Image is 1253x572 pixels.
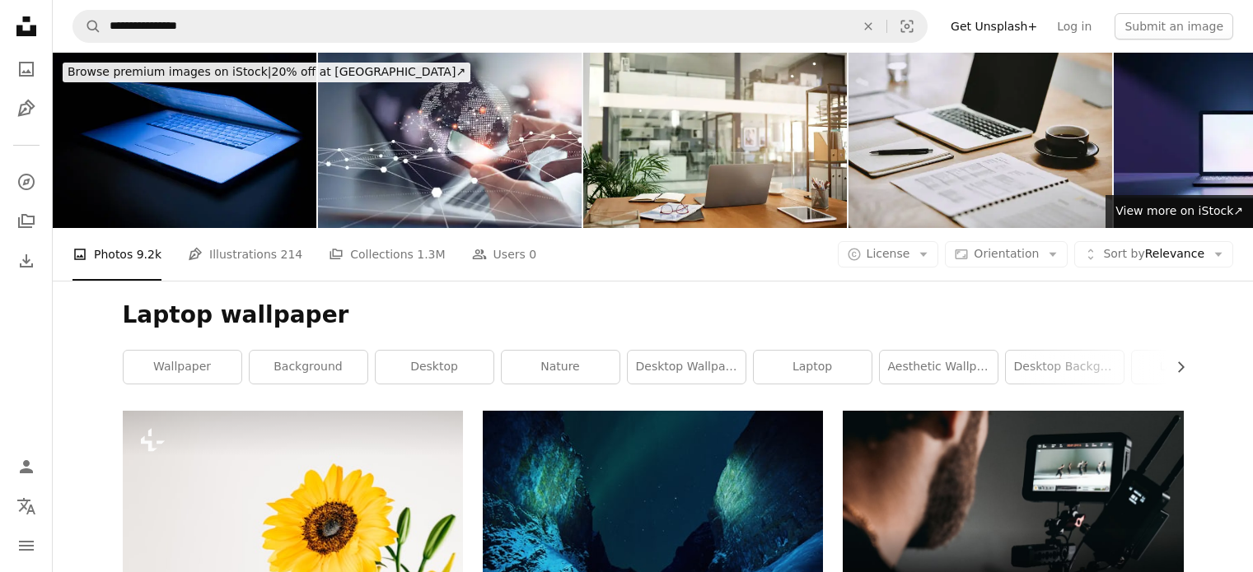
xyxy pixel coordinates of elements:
[974,247,1039,260] span: Orientation
[483,517,823,532] a: northern lights
[1074,241,1233,267] button: Sort byRelevance
[10,244,43,277] a: Download History
[1103,247,1144,260] span: Sort by
[10,450,43,483] a: Log in / Sign up
[887,11,927,42] button: Visual search
[1115,204,1243,217] span: View more on iStock ↗
[1103,246,1204,263] span: Relevance
[10,205,43,238] a: Collections
[53,53,316,228] img: Technology Series
[1166,351,1184,384] button: scroll list to the right
[838,241,939,267] button: License
[849,53,1112,228] img: Shot of a notebook and laptop in an office
[73,11,101,42] button: Search Unsplash
[10,53,43,86] a: Photos
[68,65,465,78] span: 20% off at [GEOGRAPHIC_DATA] ↗
[124,351,241,384] a: wallpaper
[502,351,619,384] a: nature
[318,53,582,228] img: Digital technology, internet network connection, big data, digital marketing IoT internet of thin...
[10,490,43,523] button: Language
[583,53,847,228] img: An organised workspace leads to more productivity
[754,351,872,384] a: laptop
[941,13,1047,40] a: Get Unsplash+
[1115,13,1233,40] button: Submit an image
[945,241,1068,267] button: Orientation
[10,92,43,125] a: Illustrations
[10,165,43,198] a: Explore
[123,516,463,531] a: a yellow sunflower in a clear vase
[867,247,910,260] span: License
[68,65,271,78] span: Browse premium images on iStock |
[529,245,536,263] span: 0
[250,351,367,384] a: background
[281,245,303,263] span: 214
[850,11,886,42] button: Clear
[1106,195,1253,228] a: View more on iStock↗
[188,228,302,281] a: Illustrations 214
[417,245,445,263] span: 1.3M
[880,351,998,384] a: aesthetic wallpaper
[628,351,746,384] a: desktop wallpaper
[53,53,480,92] a: Browse premium images on iStock|20% off at [GEOGRAPHIC_DATA]↗
[72,10,928,43] form: Find visuals sitewide
[1006,351,1124,384] a: desktop background
[472,228,537,281] a: Users 0
[1132,351,1250,384] a: landscape
[376,351,493,384] a: desktop
[1047,13,1101,40] a: Log in
[329,228,445,281] a: Collections 1.3M
[123,300,1184,330] h1: Laptop wallpaper
[10,529,43,562] button: Menu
